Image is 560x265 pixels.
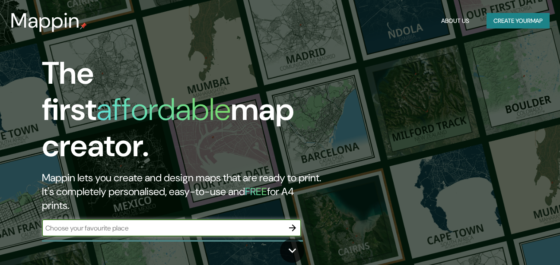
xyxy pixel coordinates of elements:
[42,223,284,233] input: Choose your favourite place
[10,9,80,33] h3: Mappin
[438,13,473,29] button: About Us
[42,55,322,171] h1: The first map creator.
[80,22,87,29] img: mappin-pin
[42,171,322,212] h2: Mappin lets you create and design maps that are ready to print. It's completely personalised, eas...
[245,185,267,198] h5: FREE
[487,13,550,29] button: Create yourmap
[96,89,231,129] h1: affordable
